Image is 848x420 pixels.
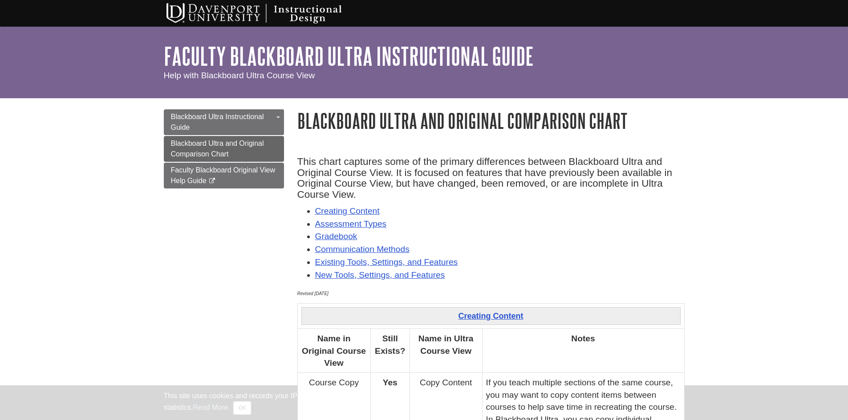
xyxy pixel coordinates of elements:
div: This site uses cookies and records your IP address for usage statistics. Additionally, we use Goo... [164,391,685,415]
a: Blackboard Ultra Instructional Guide [164,109,284,135]
strong: Notes [571,334,595,343]
a: Read More [193,404,228,411]
h4: This chart captures some of the primary differences between Blackboard Ultra and Original Course ... [297,156,685,200]
strong: Name in Ultra Course View [418,334,474,355]
button: Close [233,401,251,415]
a: Communication Methods [315,244,410,254]
span: . [356,189,359,200]
div: Guide Page Menu [164,109,284,188]
a: Faculty Blackboard Ultra Instructional Guide [164,42,534,70]
a: New Tools, Settings, and Features [315,270,445,280]
span: Help with Blackboard Ultra Course View [164,71,315,80]
strong: Still Exists? [375,334,405,355]
strong: Yes [383,378,398,387]
span: Blackboard Ultra Instructional Guide [171,113,264,131]
strong: Name in Original Course View [302,334,366,368]
a: Faculty Blackboard Original View Help Guide [164,163,284,188]
em: Revised [DATE] [297,291,329,296]
a: Existing Tools, Settings, and Features [315,257,458,267]
strong: Creating Content [458,312,523,320]
a: Gradebook [315,232,357,241]
a: Assessment Types [315,219,387,228]
span: Faculty Blackboard Original View Help Guide [171,166,275,184]
a: Creating Content [315,206,380,216]
h1: Blackboard Ultra and Original Comparison Chart [297,109,685,132]
i: This link opens in a new window [208,178,216,184]
a: Blackboard Ultra and Original Comparison Chart [164,136,284,162]
img: Davenport University Instructional Design [159,2,373,24]
span: Blackboard Ultra and Original Comparison Chart [171,140,264,158]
